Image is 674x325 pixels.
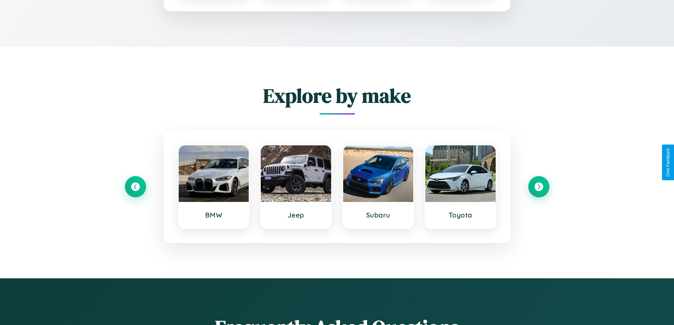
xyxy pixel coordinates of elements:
[125,82,549,109] h2: Explore by make
[268,211,324,219] h3: Jeep
[666,148,670,177] div: Give Feedback
[186,211,242,219] h3: BMW
[350,211,407,219] h3: Subaru
[432,211,489,219] h3: Toyota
